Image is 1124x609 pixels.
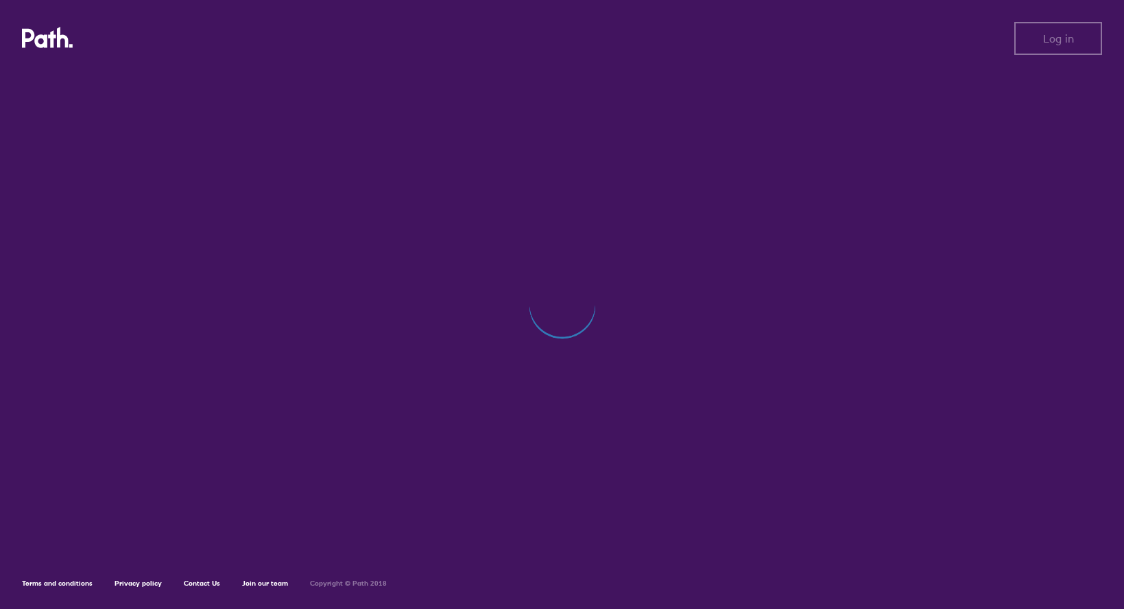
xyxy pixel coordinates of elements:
h6: Copyright © Path 2018 [310,579,387,588]
button: Log in [1014,22,1102,55]
span: Log in [1043,32,1074,45]
a: Terms and conditions [22,579,93,588]
a: Join our team [242,579,288,588]
a: Contact Us [184,579,220,588]
a: Privacy policy [115,579,162,588]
